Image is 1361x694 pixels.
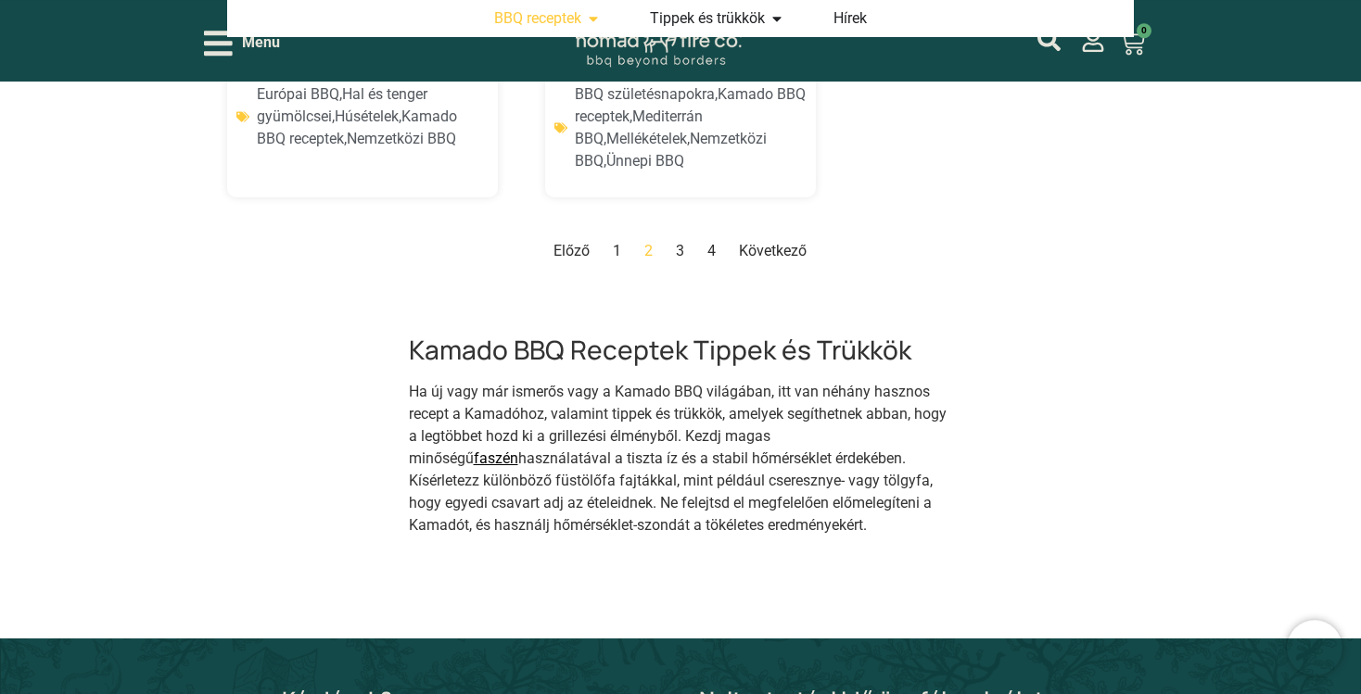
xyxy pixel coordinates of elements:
span: 2 [644,242,653,259]
span: , , , , , [575,85,806,170]
span: 0 [1137,23,1151,38]
a: faszén [474,449,518,467]
a: Mediterrán BBQ [575,107,703,147]
a: BBQ receptek [494,7,581,30]
a: 1 [613,242,621,259]
span: Menu [242,32,280,54]
a: Hírek [833,7,867,30]
span: , , , , [257,85,457,147]
a: Előző [553,242,590,259]
a: Nemzetközi BBQ [575,130,767,170]
a: mijn account [1037,28,1061,51]
a: BBQ születésnapokra [575,85,715,103]
a: Hal és tenger gyümölcsei [257,85,427,125]
a: Európai BBQ [257,85,339,103]
a: Kamado BBQ receptek [257,107,457,147]
a: Kamado BBQ receptek [575,85,806,125]
h3: Kamado BBQ Receptek Tippek és Trükkök [409,334,953,366]
div: Open/Close Menu [204,27,280,59]
a: Következő [739,242,807,259]
a: Tippek és trükkök [650,7,765,30]
a: 0 [1097,19,1167,67]
div: Ha új vagy már ismerős vagy a Kamado BBQ világában, itt van néhány hasznos recept a Kamadóhoz, va... [409,334,953,536]
iframe: Brevo live chat [1287,620,1342,675]
a: Húsételek [335,107,399,125]
a: mijn account [1081,28,1105,52]
a: Mellékételek [606,130,687,147]
a: Ünnepi BBQ [606,152,684,170]
a: 4 [707,242,716,259]
img: Nomad Logo [576,19,743,68]
a: Nemzetközi BBQ [347,130,456,147]
a: 3 [676,242,684,259]
nav: Lapszámozás [227,240,1134,262]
